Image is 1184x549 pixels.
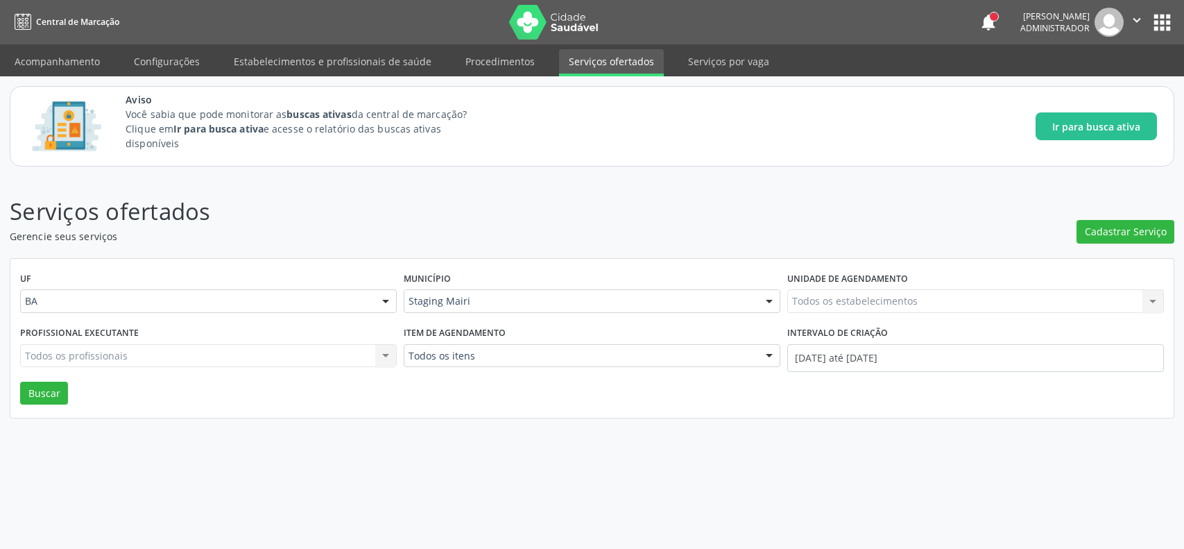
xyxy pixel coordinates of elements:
[1124,8,1150,37] button: 
[286,108,351,121] strong: buscas ativas
[20,269,31,290] label: UF
[404,269,451,290] label: Município
[1076,220,1174,244] button: Cadastrar Serviço
[787,344,1164,372] input: Selecione um intervalo
[456,49,544,74] a: Procedimentos
[1052,119,1140,134] span: Ir para busca ativa
[10,10,119,33] a: Central de Marcação
[1085,224,1167,239] span: Cadastrar Serviço
[1129,12,1144,28] i: 
[20,382,68,405] button: Buscar
[5,49,110,74] a: Acompanhamento
[787,269,908,290] label: Unidade de agendamento
[25,294,368,308] span: BA
[404,323,506,344] label: Item de agendamento
[1095,8,1124,37] img: img
[1036,112,1157,140] button: Ir para busca ativa
[20,323,139,344] label: Profissional executante
[10,229,825,244] p: Gerencie seus serviços
[409,294,752,308] span: Staging Mairi
[787,323,888,344] label: Intervalo de criação
[224,49,441,74] a: Estabelecimentos e profissionais de saúde
[27,95,106,158] img: Imagem de CalloutCard
[36,16,119,28] span: Central de Marcação
[1150,10,1174,35] button: apps
[10,194,825,229] p: Serviços ofertados
[1020,10,1090,22] div: [PERSON_NAME]
[678,49,779,74] a: Serviços por vaga
[559,49,664,76] a: Serviços ofertados
[126,107,492,151] p: Você sabia que pode monitorar as da central de marcação? Clique em e acesse o relatório das busca...
[979,12,998,32] button: notifications
[124,49,209,74] a: Configurações
[173,122,264,135] strong: Ir para busca ativa
[409,349,752,363] span: Todos os itens
[1020,22,1090,34] span: Administrador
[126,92,492,107] span: Aviso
